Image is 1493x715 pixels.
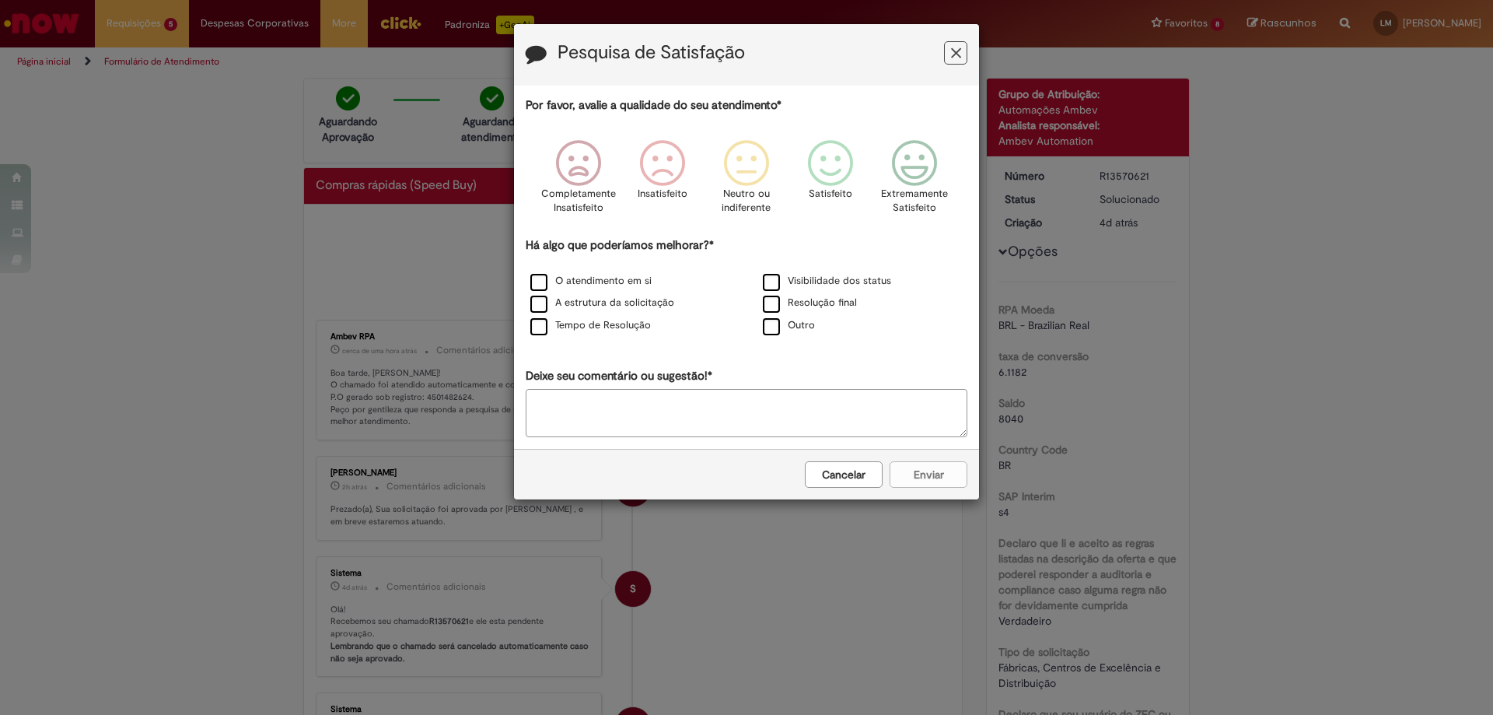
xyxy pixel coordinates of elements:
div: Satisfeito [791,128,870,235]
div: Neutro ou indiferente [707,128,786,235]
label: Visibilidade dos status [763,274,891,289]
label: Tempo de Resolução [530,318,651,333]
label: O atendimento em si [530,274,652,289]
p: Extremamente Satisfeito [881,187,948,216]
label: A estrutura da solicitação [530,296,674,310]
p: Satisfeito [809,187,852,202]
label: Por favor, avalie a qualidade do seu atendimento* [526,97,781,114]
p: Insatisfeito [638,187,687,202]
label: Pesquisa de Satisfação [558,43,745,63]
div: Extremamente Satisfeito [875,128,954,235]
label: Outro [763,318,815,333]
div: Insatisfeito [623,128,702,235]
label: Deixe seu comentário ou sugestão!* [526,368,712,384]
button: Cancelar [805,461,883,488]
div: Há algo que poderíamos melhorar?* [526,237,967,338]
div: Completamente Insatisfeito [538,128,617,235]
p: Completamente Insatisfeito [541,187,616,216]
p: Neutro ou indiferente [719,187,774,216]
label: Resolução final [763,296,857,310]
